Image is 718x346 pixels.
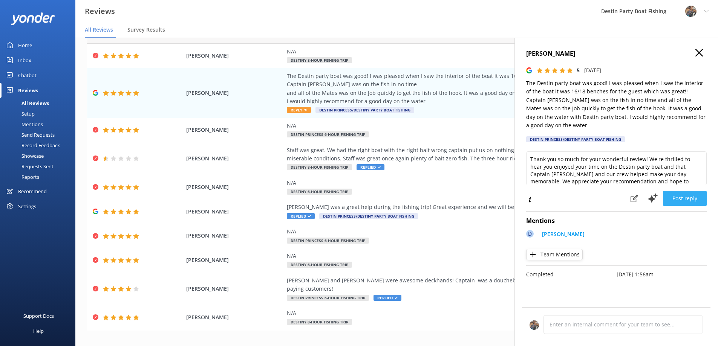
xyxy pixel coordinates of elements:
[5,151,75,161] a: Showcase
[5,161,75,172] a: Requests Sent
[287,146,630,163] div: Staff was great. We had the right boat with the right bait wrong captain put us on nothing and th...
[287,295,369,301] span: Destin Princess 6-Hour Fishing Trip
[526,136,625,142] div: Destin Princess/Destiny Party Boat Fishing
[530,320,539,330] img: 250-1666038197.jpg
[186,154,283,163] span: [PERSON_NAME]
[577,67,580,74] span: 5
[186,207,283,216] span: [PERSON_NAME]
[5,140,60,151] div: Record Feedback
[538,230,585,240] a: [PERSON_NAME]
[186,232,283,240] span: [PERSON_NAME]
[5,140,75,151] a: Record Feedback
[319,213,418,219] span: Destin Princess/Destiny Party Boat Fishing
[5,119,75,130] a: Mentions
[287,319,352,325] span: Destiny 8-Hour Fishing Trip
[18,38,32,53] div: Home
[186,285,283,293] span: [PERSON_NAME]
[5,98,49,108] div: All Reviews
[186,313,283,322] span: [PERSON_NAME]
[287,47,630,56] div: N/A
[526,79,707,130] p: The Destin party boat was good! I was pleased when I saw the interior of the boat it was 16/18 be...
[85,26,113,34] span: All Reviews
[526,270,617,279] p: Completed
[186,183,283,191] span: [PERSON_NAME]
[11,12,55,25] img: yonder-white-logo.png
[287,164,352,170] span: Destiny 8-Hour Fishing Trip
[287,309,630,317] div: N/A
[287,252,630,260] div: N/A
[526,249,583,260] button: Team Mentions
[287,213,315,219] span: Replied
[18,53,31,68] div: Inbox
[315,107,414,113] span: Destin Princess/Destiny Party Boat Fishing
[127,26,165,34] span: Survey Results
[5,151,44,161] div: Showcase
[186,89,283,97] span: [PERSON_NAME]
[85,5,115,17] h3: Reviews
[18,184,47,199] div: Recommend
[526,49,707,59] h4: [PERSON_NAME]
[374,295,401,301] span: Replied
[287,107,311,113] span: Reply
[695,49,703,57] button: Close
[5,98,75,108] a: All Reviews
[542,230,585,238] p: [PERSON_NAME]
[287,227,630,236] div: N/A
[685,6,697,17] img: 250-1666038197.jpg
[287,189,352,195] span: Destiny 6-Hour Fishing Trip
[18,83,38,98] div: Reviews
[526,216,707,226] h4: Mentions
[287,262,352,268] span: Destiny 6-Hour Fishing Trip
[357,164,384,170] span: Replied
[5,130,75,140] a: Send Requests
[287,122,630,130] div: N/A
[617,270,707,279] p: [DATE] 1:56am
[287,131,369,137] span: Destin Princess 6-Hour Fishing Trip
[5,130,55,140] div: Send Requests
[5,172,75,182] a: Reports
[5,119,43,130] div: Mentions
[287,203,630,211] div: [PERSON_NAME] was a great help during the fishing trip! Great experience and we will be back. Fis...
[526,151,707,185] textarea: Thank you so much for your wonderful review! We're thrilled to hear you enjoyed your time on the ...
[186,126,283,134] span: [PERSON_NAME]
[33,323,44,338] div: Help
[526,230,534,238] div: D
[186,256,283,264] span: [PERSON_NAME]
[5,108,75,119] a: Setup
[18,68,37,83] div: Chatbot
[287,276,630,293] div: [PERSON_NAME] and [PERSON_NAME] were awesome deckhands! Captain was a douchebag with commements o...
[287,179,630,187] div: N/A
[287,238,369,244] span: Destin Princess 6-Hour Fishing Trip
[287,57,352,63] span: Destiny 8-Hour Fishing Trip
[5,108,35,119] div: Setup
[5,172,39,182] div: Reports
[186,52,283,60] span: [PERSON_NAME]
[5,161,54,172] div: Requests Sent
[663,191,707,206] button: Post reply
[23,308,54,323] div: Support Docs
[18,199,36,214] div: Settings
[584,66,601,75] p: [DATE]
[287,72,630,106] div: The Destin party boat was good! I was pleased when I saw the interior of the boat it was 16/18 be...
